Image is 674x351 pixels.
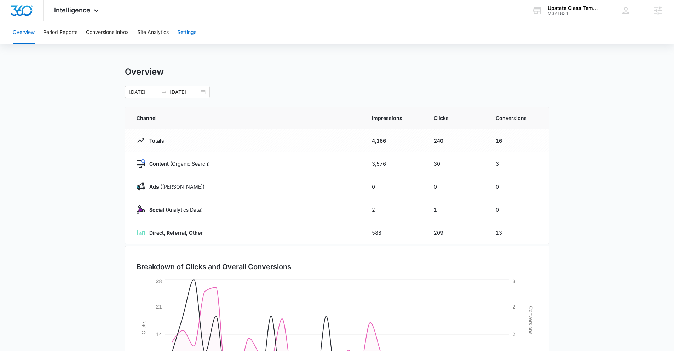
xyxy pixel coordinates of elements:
div: account name [548,5,599,11]
button: Period Reports [43,21,77,44]
button: Conversions Inbox [86,21,129,44]
span: Intelligence [54,6,90,14]
button: Site Analytics [137,21,169,44]
button: Overview [13,21,35,44]
button: Settings [177,21,196,44]
div: account id [548,11,599,16]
